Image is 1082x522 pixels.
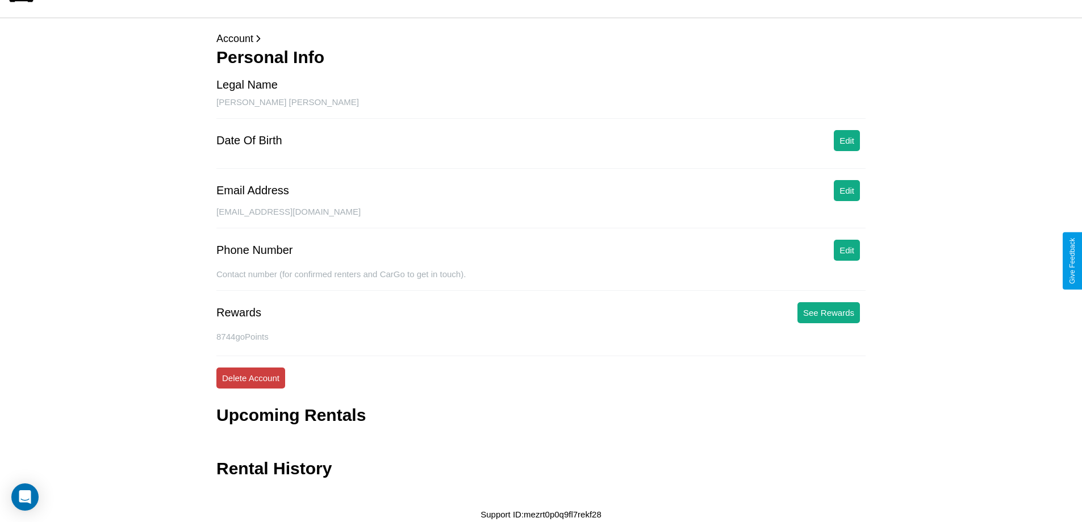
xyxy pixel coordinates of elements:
[216,368,285,389] button: Delete Account
[1068,238,1076,284] div: Give Feedback
[216,134,282,147] div: Date Of Birth
[216,459,332,478] h3: Rental History
[216,97,866,119] div: [PERSON_NAME] [PERSON_NAME]
[216,30,866,48] p: Account
[216,184,289,197] div: Email Address
[834,180,860,201] button: Edit
[834,240,860,261] button: Edit
[216,244,293,257] div: Phone Number
[216,406,366,425] h3: Upcoming Rentals
[216,78,278,91] div: Legal Name
[797,302,860,323] button: See Rewards
[216,329,866,344] p: 8744 goPoints
[216,48,866,67] h3: Personal Info
[11,483,39,511] div: Open Intercom Messenger
[216,207,866,228] div: [EMAIL_ADDRESS][DOMAIN_NAME]
[481,507,601,522] p: Support ID: mezrt0p0q9fl7rekf28
[834,130,860,151] button: Edit
[216,306,261,319] div: Rewards
[216,269,866,291] div: Contact number (for confirmed renters and CarGo to get in touch).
